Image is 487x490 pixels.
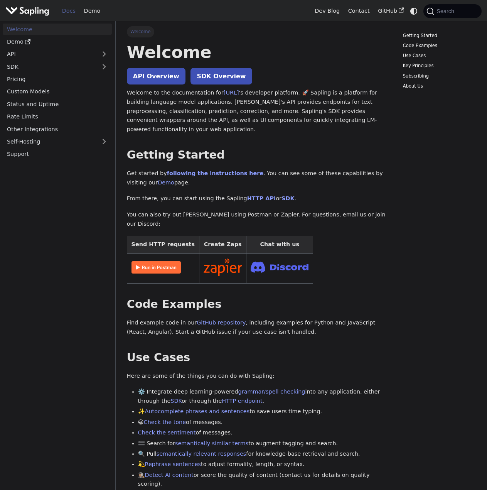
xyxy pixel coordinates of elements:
li: 😀 of messages. [138,418,386,427]
p: From there, you can start using the Sapling or . [127,194,386,203]
a: Welcome [3,24,112,35]
li: 🟰 Search for to augment tagging and search. [138,439,386,448]
h2: Use Cases [127,351,386,365]
a: Pricing [3,74,112,85]
a: following the instructions here [167,170,263,176]
nav: Breadcrumbs [127,26,386,37]
a: API [3,49,96,60]
a: Autocomplete phrases and sentences [145,408,250,414]
span: Search [434,8,459,14]
a: [URL] [224,90,239,96]
a: Status and Uptime [3,98,112,110]
button: Search (Command+K) [423,4,481,18]
a: Code Examples [403,42,473,49]
p: Welcome to the documentation for 's developer platform. 🚀 Sapling is a platform for building lang... [127,88,386,134]
h1: Welcome [127,42,386,63]
a: Sapling.aiSapling.ai [5,5,52,17]
p: You can also try out [PERSON_NAME] using Postman or Zapier. For questions, email us or join our D... [127,210,386,229]
a: SDK [3,61,96,72]
th: Send HTTP requests [127,236,199,254]
a: Other Integrations [3,123,112,135]
a: Use Cases [403,52,473,59]
img: Sapling.ai [5,5,49,17]
a: HTTP endpoint [222,398,262,404]
li: 🕵🏽‍♀️ or score the quality of content (contact us for details on quality scoring). [138,471,386,489]
a: SDK [281,195,294,201]
a: Contact [344,5,374,17]
a: Detect AI content [145,472,194,478]
li: of messages. [138,428,386,438]
a: Support [3,149,112,160]
button: Switch between dark and light mode (currently system mode) [408,5,420,17]
span: Welcome [127,26,154,37]
a: Rephrase sentences [145,461,201,467]
a: Check the sentiment [138,429,196,436]
li: ✨ to save users time typing. [138,407,386,416]
a: Self-Hosting [3,136,112,147]
a: Demo [80,5,104,17]
a: Key Principles [403,62,473,69]
h2: Code Examples [127,297,386,311]
p: Here are some of the things you can do with Sapling: [127,372,386,381]
a: About Us [403,83,473,90]
a: GitHub repository [197,319,246,326]
a: Getting Started [403,32,473,39]
a: GitHub [374,5,408,17]
a: SDK [170,398,182,404]
img: Run in Postman [131,261,181,274]
a: Demo [158,179,174,186]
th: Create Zaps [199,236,246,254]
h2: Getting Started [127,148,386,162]
a: semantically relevant responses [157,451,246,457]
li: 🔍 Pull for knowledge-base retrieval and search. [138,449,386,459]
a: Check the tone [144,419,186,425]
a: Docs [58,5,80,17]
img: Connect in Zapier [204,259,242,276]
th: Chat with us [246,236,313,254]
a: Demo [3,36,112,47]
button: Expand sidebar category 'SDK' [96,61,112,72]
a: Custom Models [3,86,112,97]
a: SDK Overview [190,68,252,84]
li: 💫 to adjust formality, length, or syntax. [138,460,386,469]
a: Dev Blog [310,5,344,17]
p: Find example code in our , including examples for Python and JavaScript (React, Angular). Start a... [127,318,386,337]
button: Expand sidebar category 'API' [96,49,112,60]
a: Subscribing [403,73,473,80]
a: grammar/spell checking [238,389,305,395]
a: API Overview [127,68,185,84]
img: Join Discord [251,259,308,275]
li: ⚙️ Integrate deep learning-powered into any application, either through the or through the . [138,387,386,406]
a: semantically similar terms [175,440,248,446]
a: Rate Limits [3,111,112,122]
p: Get started by . You can see some of these capabilities by visiting our page. [127,169,386,188]
a: HTTP API [247,195,276,201]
